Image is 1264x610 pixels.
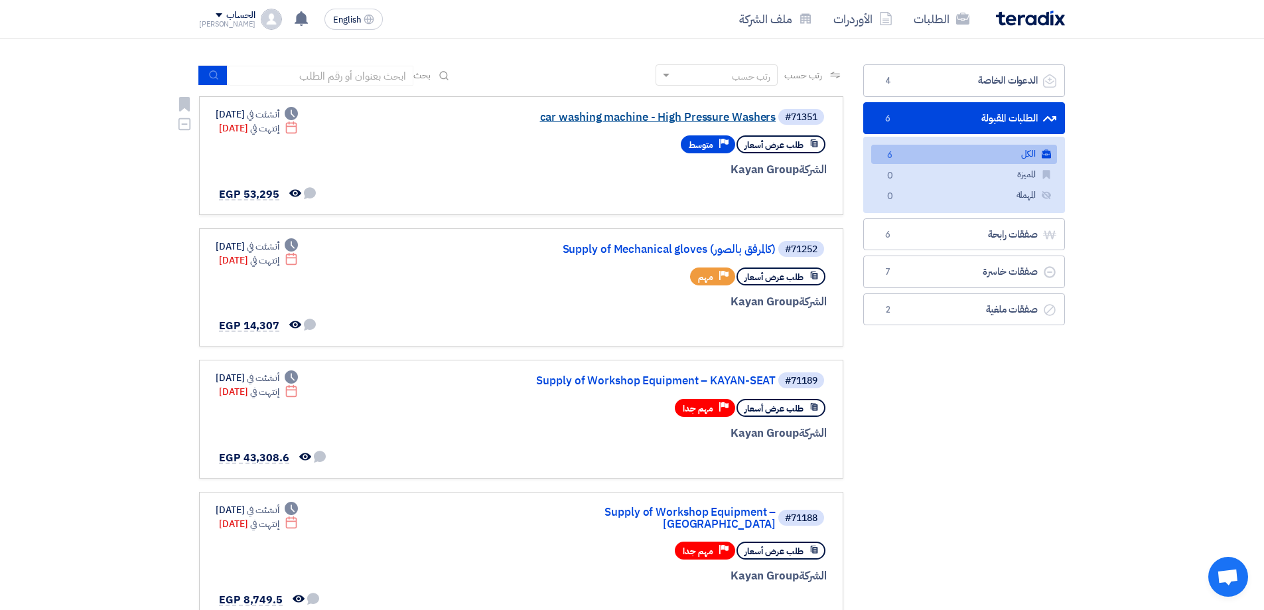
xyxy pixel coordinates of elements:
span: طلب عرض أسعار [744,402,804,415]
span: 6 [880,228,896,242]
div: Kayan Group [508,293,827,311]
div: [DATE] [216,371,298,385]
div: دردشة مفتوحة [1208,557,1248,597]
div: Kayan Group [508,425,827,442]
img: Teradix logo [996,11,1065,26]
a: Supply of Mechanical gloves (كالمرفق بالصور) [510,244,776,256]
a: الأوردرات [823,3,903,35]
span: EGP 43,308.6 [219,450,289,466]
div: [DATE] [219,121,298,135]
a: Supply of Workshop Equipment – [GEOGRAPHIC_DATA] [510,506,776,530]
span: مهم جدا [683,402,713,415]
a: car washing machine - High Pressure Washers [510,112,776,123]
div: Kayan Group [508,568,827,585]
span: 7 [880,266,896,279]
div: #71189 [785,376,817,386]
span: الشركة [799,568,827,584]
div: Kayan Group [508,161,827,179]
span: أنشئت في [247,108,279,121]
span: إنتهت في [250,254,279,267]
span: متوسط [689,139,713,151]
button: English [324,9,383,30]
a: ملف الشركة [729,3,823,35]
span: أنشئت في [247,240,279,254]
span: طلب عرض أسعار [744,271,804,283]
a: صفقات ملغية2 [863,293,1065,326]
span: طلب عرض أسعار [744,545,804,558]
div: #71188 [785,514,817,523]
div: [DATE] [219,385,298,399]
div: رتب حسب [732,70,770,84]
span: مهم [698,271,713,283]
span: مهم جدا [683,545,713,558]
span: English [333,15,361,25]
div: [DATE] [219,517,298,531]
a: المميزة [871,165,1057,185]
a: الكل [871,145,1057,164]
span: 0 [882,190,898,204]
div: [DATE] [216,108,298,121]
span: 6 [880,112,896,125]
span: 6 [882,149,898,163]
span: الشركة [799,293,827,310]
span: EGP 14,307 [219,318,279,334]
div: الحساب [226,10,255,21]
a: الطلبات [903,3,980,35]
span: الشركة [799,161,827,178]
div: #71252 [785,245,817,254]
span: 2 [880,303,896,317]
div: [DATE] [219,254,298,267]
span: 4 [880,74,896,88]
input: ابحث بعنوان أو رقم الطلب [228,66,413,86]
span: طلب عرض أسعار [744,139,804,151]
span: إنتهت في [250,517,279,531]
span: EGP 8,749.5 [219,592,283,608]
a: صفقات خاسرة7 [863,256,1065,288]
span: بحث [413,68,431,82]
span: إنتهت في [250,121,279,135]
span: الشركة [799,425,827,441]
span: رتب حسب [784,68,822,82]
span: 0 [882,169,898,183]
a: الطلبات المقبولة6 [863,102,1065,135]
span: أنشئت في [247,503,279,517]
img: profile_test.png [261,9,282,30]
span: EGP 53,295 [219,187,279,202]
span: أنشئت في [247,371,279,385]
div: #71351 [785,113,817,122]
a: الدعوات الخاصة4 [863,64,1065,97]
a: Supply of Workshop Equipment – KAYAN-SEAT [510,375,776,387]
a: المهملة [871,186,1057,205]
span: إنتهت في [250,385,279,399]
div: [PERSON_NAME] [199,21,255,28]
a: صفقات رابحة6 [863,218,1065,251]
div: [DATE] [216,503,298,517]
div: [DATE] [216,240,298,254]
